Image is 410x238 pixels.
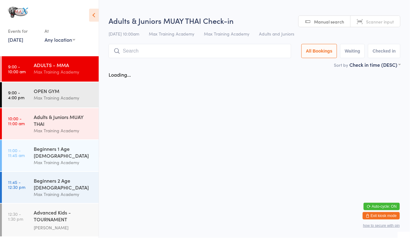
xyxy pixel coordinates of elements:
span: Adults and Juniors [259,31,294,37]
a: 10:00 -11:00 amAdults & Juniors MUAY THAIMax Training Academy [2,108,99,139]
div: Max Training Academy [34,191,93,198]
a: 12:30 -1:30 pmAdvanced Kids - TOURNAMENT PREPARATION[PERSON_NAME] [2,204,99,236]
div: Check in time (DESC) [349,61,400,68]
span: Max Training Academy [149,31,194,37]
time: 10:00 - 11:00 am [8,116,25,126]
div: Any location [45,36,75,43]
button: Exit kiosk mode [363,212,400,219]
div: OPEN GYM [34,87,93,94]
div: Max Training Academy [34,94,93,101]
time: 11:00 - 11:45 am [8,148,25,158]
a: [DATE] [8,36,23,43]
button: how to secure with pin [363,223,400,228]
button: All Bookings [301,44,337,58]
span: Max Training Academy [204,31,249,37]
div: Max Training Academy [34,159,93,166]
div: Max Training Academy [34,127,93,134]
a: 11:45 -12:30 pmBeginners 2 Age [DEMOGRAPHIC_DATA]Max Training Academy [2,172,99,203]
div: Beginners 2 Age [DEMOGRAPHIC_DATA] [34,177,93,191]
input: Search [109,44,291,58]
button: Auto-cycle: ON [364,203,400,210]
div: Max Training Academy [34,68,93,75]
time: 9:00 - 10:00 am [8,64,26,74]
div: Events for [8,26,38,36]
button: Waiting [340,44,365,58]
time: 11:45 - 12:30 pm [8,180,25,189]
h2: Adults & Juniors MUAY THAI Check-in [109,15,400,26]
div: ADULTS - MMA [34,62,93,68]
img: MAX Training Academy Ltd [6,5,29,20]
div: [PERSON_NAME] [34,224,93,231]
a: 11:00 -11:45 amBeginners 1 Age [DEMOGRAPHIC_DATA]Max Training Academy [2,140,99,171]
button: Checked in [368,44,400,58]
span: Manual search [314,19,344,25]
time: 9:00 - 4:00 pm [8,90,24,100]
label: Sort by [334,62,348,68]
a: 9:00 -10:00 amADULTS - MMAMax Training Academy [2,56,99,82]
div: Loading... [109,71,131,78]
span: [DATE] 10:00am [109,31,139,37]
time: 12:30 - 1:30 pm [8,211,23,221]
div: Beginners 1 Age [DEMOGRAPHIC_DATA] [34,145,93,159]
span: Scanner input [366,19,394,25]
a: 9:00 -4:00 pmOPEN GYMMax Training Academy [2,82,99,108]
div: At [45,26,75,36]
div: Advanced Kids - TOURNAMENT PREPARATION [34,209,93,224]
div: Adults & Juniors MUAY THAI [34,113,93,127]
